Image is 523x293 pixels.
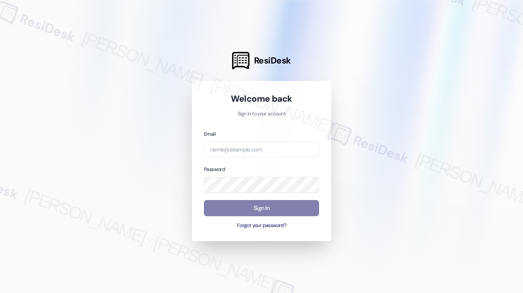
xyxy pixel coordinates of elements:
[204,142,319,158] input: name@example.com
[254,55,291,66] span: ResiDesk
[204,166,225,173] label: Password
[204,131,215,137] label: Email
[232,52,249,69] img: ResiDesk Logo
[204,222,319,230] button: Forgot your password?
[204,200,319,216] button: Sign In
[204,110,319,118] p: Sign in to your account
[204,93,319,105] h1: Welcome back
